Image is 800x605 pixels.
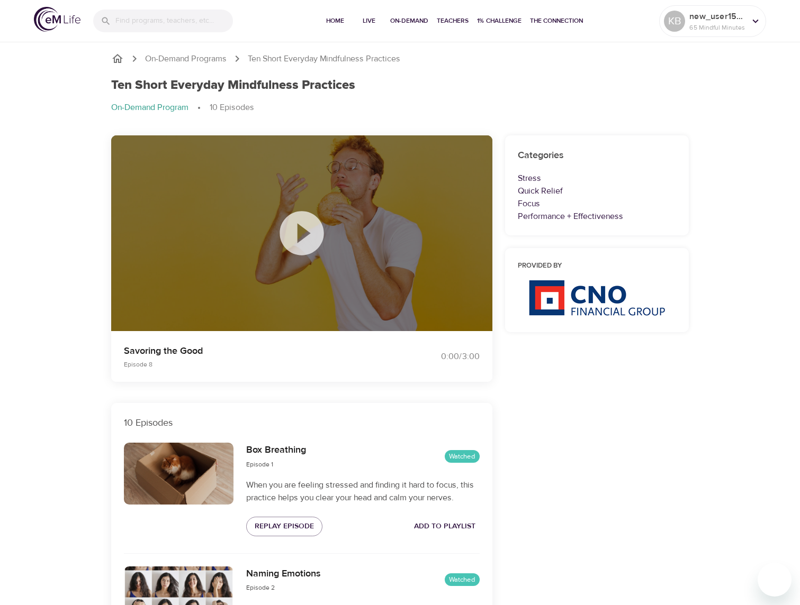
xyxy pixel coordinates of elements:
p: 65 Mindful Minutes [689,23,745,32]
input: Find programs, teachers, etc... [115,10,233,32]
p: Savoring the Good [124,344,388,358]
p: Focus [518,197,677,210]
span: On-Demand [390,15,428,26]
p: When you are feeling stressed and finding it hard to focus, this practice helps you clear your he... [246,479,479,504]
span: Watched [445,575,480,585]
h6: Provided by [518,261,677,272]
h6: Naming Emotions [246,566,321,582]
h1: Ten Short Everyday Mindfulness Practices [111,78,355,93]
span: Home [322,15,348,26]
span: Episode 1 [246,460,273,469]
span: Episode 2 [246,583,275,592]
a: On-Demand Programs [145,53,227,65]
p: 10 Episodes [124,416,480,430]
nav: breadcrumb [111,52,689,65]
span: The Connection [530,15,583,26]
p: new_user1566398724 [689,10,745,23]
button: Add to Playlist [410,517,480,536]
nav: breadcrumb [111,102,689,114]
p: Stress [518,172,677,185]
span: Live [356,15,382,26]
p: 10 Episodes [210,102,254,114]
span: Watched [445,452,480,462]
h6: Categories [518,148,677,163]
p: On-Demand Program [111,102,188,114]
span: Replay Episode [255,520,314,533]
span: Teachers [437,15,469,26]
p: Ten Short Everyday Mindfulness Practices [248,53,400,65]
img: CNO%20logo.png [528,280,665,316]
p: Performance + Effectiveness [518,210,677,223]
h6: Box Breathing [246,443,306,458]
div: 0:00 / 3:00 [400,351,480,363]
p: Episode 8 [124,360,388,369]
div: KB [664,11,685,32]
span: 1% Challenge [477,15,522,26]
span: Add to Playlist [414,520,475,533]
button: Replay Episode [246,517,322,536]
iframe: Button to launch messaging window [758,563,792,597]
img: logo [34,7,80,32]
p: Quick Relief [518,185,677,197]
